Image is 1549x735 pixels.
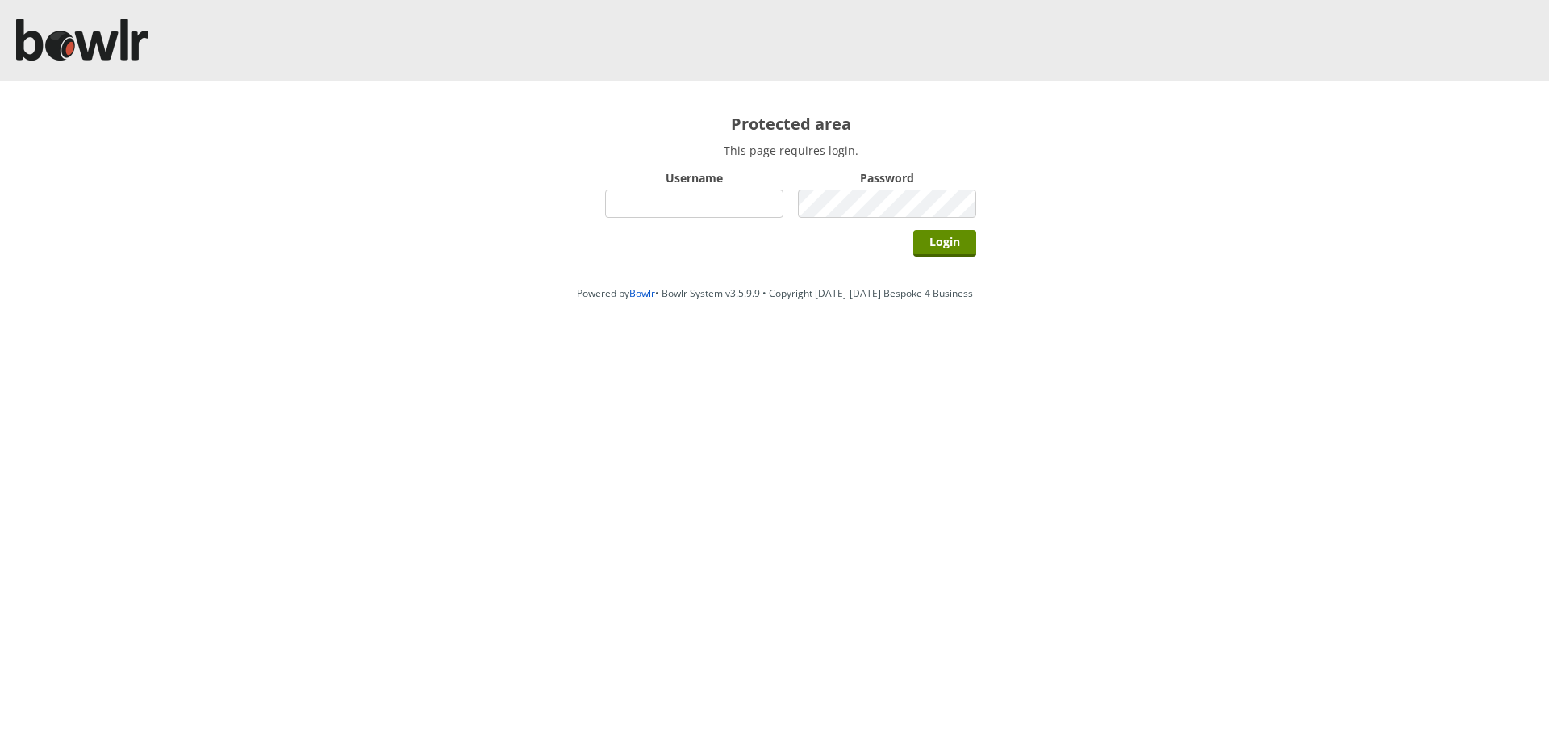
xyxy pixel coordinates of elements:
label: Username [605,170,783,186]
h2: Protected area [605,113,976,135]
label: Password [798,170,976,186]
p: This page requires login. [605,143,976,158]
a: Bowlr [629,286,655,300]
input: Login [913,230,976,257]
span: Powered by • Bowlr System v3.5.9.9 • Copyright [DATE]-[DATE] Bespoke 4 Business [577,286,973,300]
